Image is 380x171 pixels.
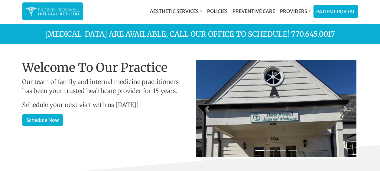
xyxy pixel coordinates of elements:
[148,5,205,17] a: Aesthetic Services
[25,5,80,17] img: North Roswell Internal Medicine
[230,5,278,17] a: Preventive Care
[22,114,63,126] a: Schedule Now
[18,29,362,40] p: [MEDICAL_DATA] are available, call our office to schedule! 770.645.0017
[22,77,186,96] p: Our team of family and internal medicine practitioners has been your trusted healthcare provider ...
[22,60,186,75] h1: Welcome To Our Practice
[22,100,186,109] p: Schedule your next visit with us [DATE]!
[205,5,230,17] a: Policies
[278,5,313,17] a: Providers
[314,5,358,18] a: Patient Portal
